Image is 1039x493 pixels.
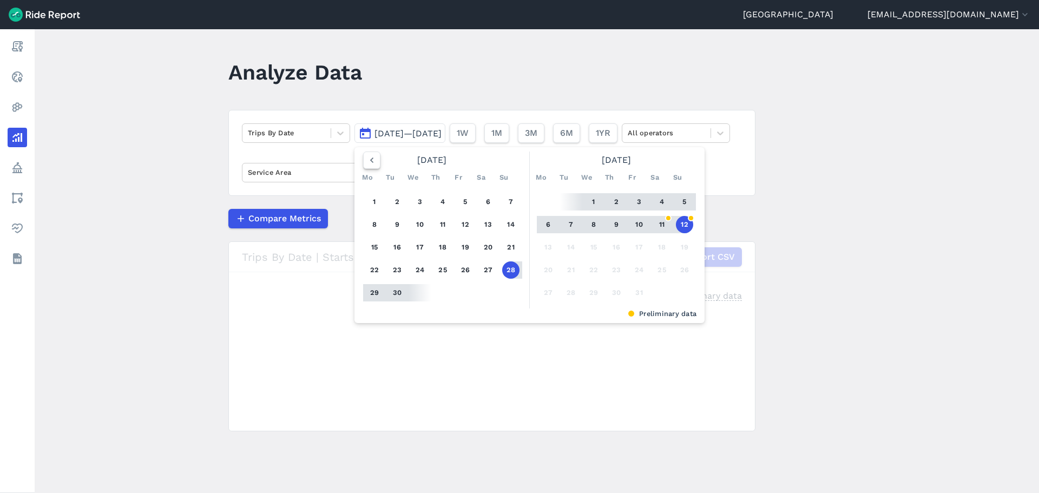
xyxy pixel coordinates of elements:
[630,216,648,233] button: 10
[457,239,474,256] button: 19
[450,169,467,186] div: Fr
[363,308,696,319] div: Preliminary data
[248,212,321,225] span: Compare Metrics
[8,158,27,178] a: Policy
[228,57,362,87] h1: Analyze Data
[427,169,444,186] div: Th
[382,169,399,186] div: Tu
[411,261,429,279] button: 24
[434,193,451,211] button: 4
[540,261,557,279] button: 20
[228,209,328,228] button: Compare Metrics
[608,193,625,211] button: 2
[434,216,451,233] button: 11
[525,127,537,140] span: 3M
[411,216,429,233] button: 10
[502,193,519,211] button: 7
[608,216,625,233] button: 9
[630,261,648,279] button: 24
[366,239,383,256] button: 15
[411,239,429,256] button: 17
[374,128,442,139] span: [DATE]—[DATE]
[354,123,445,143] button: [DATE]—[DATE]
[555,169,573,186] div: Tu
[540,216,557,233] button: 6
[867,8,1030,21] button: [EMAIL_ADDRESS][DOMAIN_NAME]
[404,169,422,186] div: We
[669,169,686,186] div: Su
[585,284,602,301] button: 29
[450,123,476,143] button: 1W
[562,261,580,279] button: 21
[532,152,700,169] div: [DATE]
[479,193,497,211] button: 6
[676,261,693,279] button: 26
[630,239,648,256] button: 17
[518,123,544,143] button: 3M
[562,216,580,233] button: 7
[653,193,670,211] button: 4
[495,169,512,186] div: Su
[553,123,580,143] button: 6M
[596,127,610,140] span: 1YR
[389,216,406,233] button: 9
[484,123,509,143] button: 1M
[366,261,383,279] button: 22
[9,8,80,22] img: Ride Report
[366,216,383,233] button: 8
[630,193,648,211] button: 3
[676,216,693,233] button: 12
[434,261,451,279] button: 25
[646,169,663,186] div: Sa
[608,261,625,279] button: 23
[502,261,519,279] button: 28
[491,127,502,140] span: 1M
[540,239,557,256] button: 13
[411,193,429,211] button: 3
[608,284,625,301] button: 30
[457,216,474,233] button: 12
[502,239,519,256] button: 21
[389,284,406,301] button: 30
[676,239,693,256] button: 19
[479,261,497,279] button: 27
[229,242,755,431] div: loading
[359,169,376,186] div: Mo
[562,284,580,301] button: 28
[479,216,497,233] button: 13
[585,261,602,279] button: 22
[743,8,833,21] a: [GEOGRAPHIC_DATA]
[457,261,474,279] button: 26
[472,169,490,186] div: Sa
[8,37,27,56] a: Report
[532,169,550,186] div: Mo
[457,127,469,140] span: 1W
[366,193,383,211] button: 1
[540,284,557,301] button: 27
[389,193,406,211] button: 2
[457,193,474,211] button: 5
[676,193,693,211] button: 5
[8,128,27,147] a: Analyze
[560,127,573,140] span: 6M
[653,239,670,256] button: 18
[479,239,497,256] button: 20
[8,219,27,238] a: Health
[389,261,406,279] button: 23
[8,188,27,208] a: Areas
[601,169,618,186] div: Th
[434,239,451,256] button: 18
[589,123,617,143] button: 1YR
[359,152,527,169] div: [DATE]
[502,216,519,233] button: 14
[585,216,602,233] button: 8
[585,239,602,256] button: 15
[623,169,641,186] div: Fr
[562,239,580,256] button: 14
[653,216,670,233] button: 11
[8,249,27,268] a: Datasets
[389,239,406,256] button: 16
[585,193,602,211] button: 1
[578,169,595,186] div: We
[608,239,625,256] button: 16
